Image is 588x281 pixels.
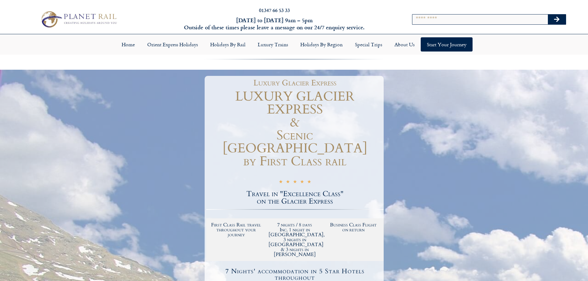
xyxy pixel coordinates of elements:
[3,37,585,52] nav: Menu
[207,268,383,281] h4: 7 Nights' accommodation in 5 Star Hotels throughout
[293,179,297,186] i: ★
[300,179,304,186] i: ★
[279,179,283,186] i: ★
[210,222,263,237] h2: First Class Rail travel throughout your journey
[206,90,384,168] h1: LUXURY GLACIER EXPRESS & Scenic [GEOGRAPHIC_DATA] by First Class rail
[269,222,321,257] h2: 7 nights / 8 days Inc. 1 night in [GEOGRAPHIC_DATA], 3 nights in [GEOGRAPHIC_DATA] & 3 nights in ...
[206,190,384,205] h2: Travel in "Excellence Class" on the Glacier Express
[158,17,390,31] h6: [DATE] to [DATE] 9am – 5pm Outside of these times please leave a message on our 24/7 enquiry serv...
[327,222,380,232] h2: Business Class Flight on return
[209,79,381,87] h1: Luxury Glacier Express
[349,37,388,52] a: Special Trips
[286,179,290,186] i: ★
[388,37,421,52] a: About Us
[548,14,566,24] button: Search
[141,37,204,52] a: Orient Express Holidays
[421,37,473,52] a: Start your Journey
[294,37,349,52] a: Holidays by Region
[115,37,141,52] a: Home
[307,179,311,186] i: ★
[259,6,290,14] a: 01347 66 53 33
[38,9,119,29] img: Planet Rail Train Holidays Logo
[252,37,294,52] a: Luxury Trains
[204,37,252,52] a: Holidays by Rail
[279,178,311,186] div: 5/5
